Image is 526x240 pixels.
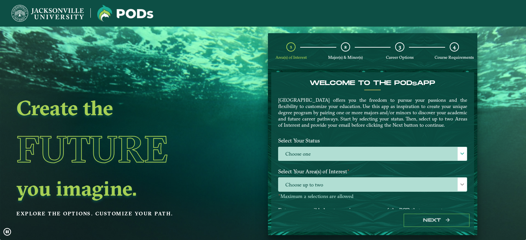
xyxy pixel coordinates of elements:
p: Explore the options. Customize your path. [16,209,220,219]
img: Jacksonville University logo [12,5,84,22]
span: 3 [399,44,401,50]
p: Maximum 2 selections are allowed [278,193,467,200]
label: Choose one [278,147,467,161]
span: Area(s) of Interest [275,55,307,60]
h4: Welcome to the POD app [278,79,467,87]
h2: you imagine. [16,179,220,197]
sub: s [412,81,417,87]
span: 1 [290,44,292,50]
h1: Future [16,119,220,179]
sup: ⋆ [278,192,280,197]
label: Select Your Area(s) of Interest [273,165,472,178]
span: Major(s) & Minor(s) [328,55,363,60]
p: [GEOGRAPHIC_DATA] offers you the freedom to pursue your passions and the flexibility to customize... [278,97,467,128]
sup: ⋆ [347,167,350,172]
label: Enter your email below to receive a summary of the POD that you create. [273,204,472,216]
span: Choose up to two [278,178,467,192]
h2: Create the [16,98,220,117]
label: Select Your Status [273,135,472,147]
span: Career Options [386,55,414,60]
img: Jacksonville University logo [97,5,153,22]
span: 2 [344,44,347,50]
span: Course Requirements [435,55,474,60]
button: Next [404,214,469,227]
span: 4 [453,44,456,50]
